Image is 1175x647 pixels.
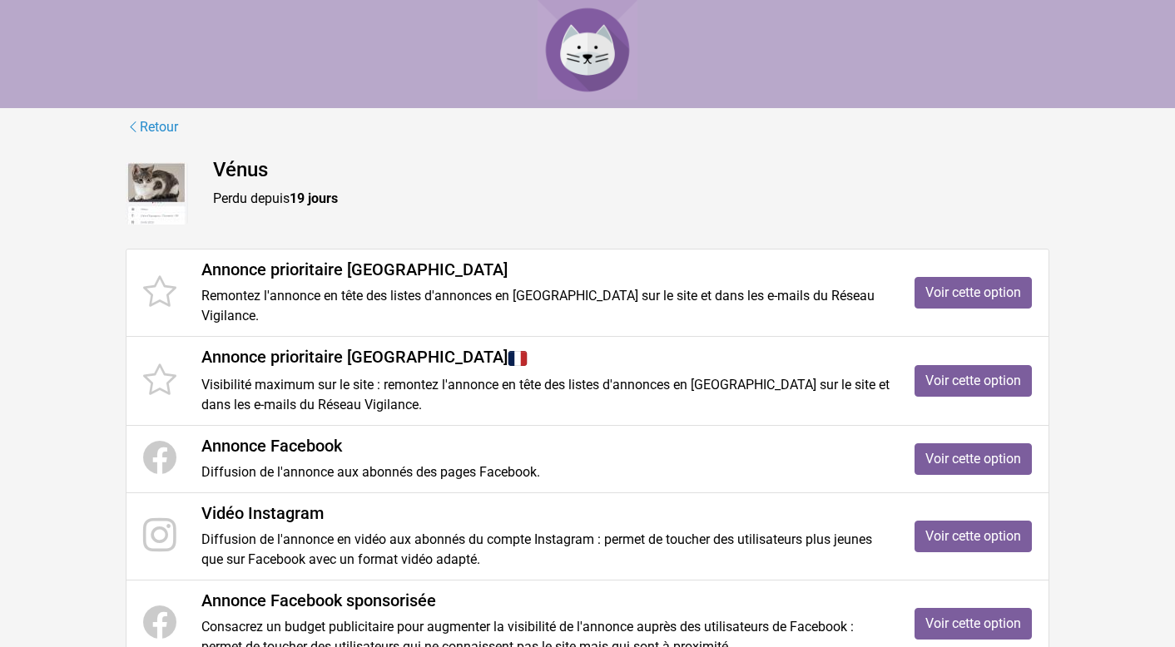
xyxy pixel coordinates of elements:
[201,375,890,415] p: Visibilité maximum sur le site : remontez l'annonce en tête des listes d'annonces en [GEOGRAPHIC_...
[915,608,1032,640] a: Voir cette option
[201,530,890,570] p: Diffusion de l'annonce en vidéo aux abonnés du compte Instagram : permet de toucher des utilisate...
[915,277,1032,309] a: Voir cette option
[213,189,1049,209] p: Perdu depuis
[126,116,179,138] a: Retour
[213,158,1049,182] h4: Vénus
[201,286,890,326] p: Remontez l'annonce en tête des listes d'annonces en [GEOGRAPHIC_DATA] sur le site et dans les e-m...
[201,462,890,482] p: Diffusion de l'annonce aux abonnés des pages Facebook.
[201,259,890,279] h4: Annonce prioritaire [GEOGRAPHIC_DATA]
[508,348,528,368] img: France
[915,365,1032,397] a: Voir cette option
[915,521,1032,552] a: Voir cette option
[290,190,338,206] strong: 19 jours
[915,443,1032,475] a: Voir cette option
[201,503,890,523] h4: Vidéo Instagram
[201,347,890,368] h4: Annonce prioritaire [GEOGRAPHIC_DATA]
[201,590,890,610] h4: Annonce Facebook sponsorisée
[201,436,890,456] h4: Annonce Facebook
